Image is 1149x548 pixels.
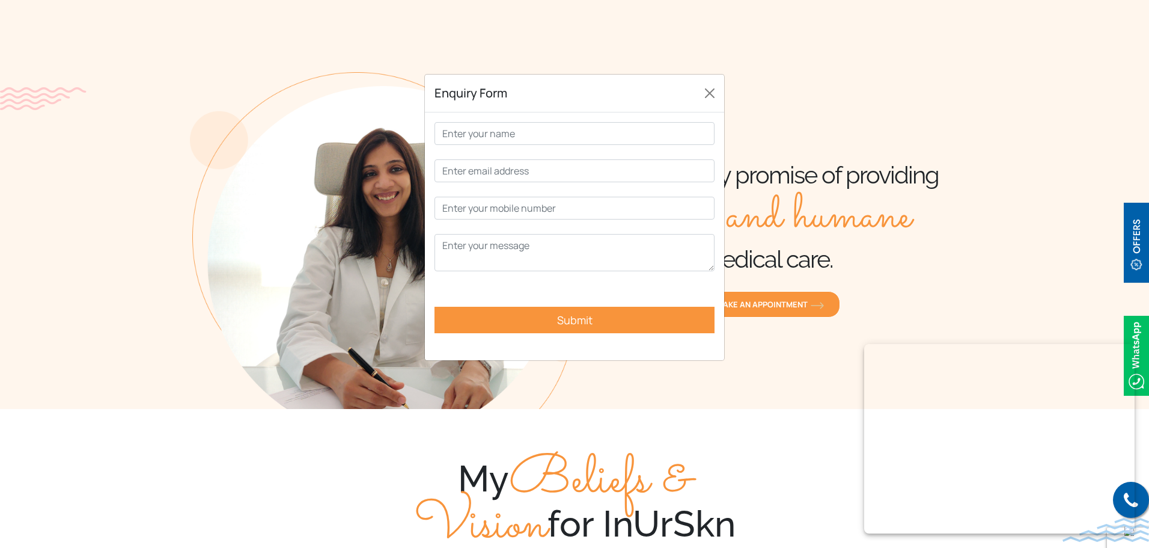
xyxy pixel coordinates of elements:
[434,159,715,182] input: Enter email address
[434,197,715,220] input: Enter your mobile number
[434,122,715,351] form: Contact form
[1124,316,1149,396] img: Whatsappicon
[1124,203,1149,283] img: offerBt
[1124,348,1149,362] a: Whatsappicon
[434,84,507,102] h5: Enquiry Form
[700,84,719,103] button: Close
[434,307,715,333] input: Submit
[434,122,715,145] input: Enter your name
